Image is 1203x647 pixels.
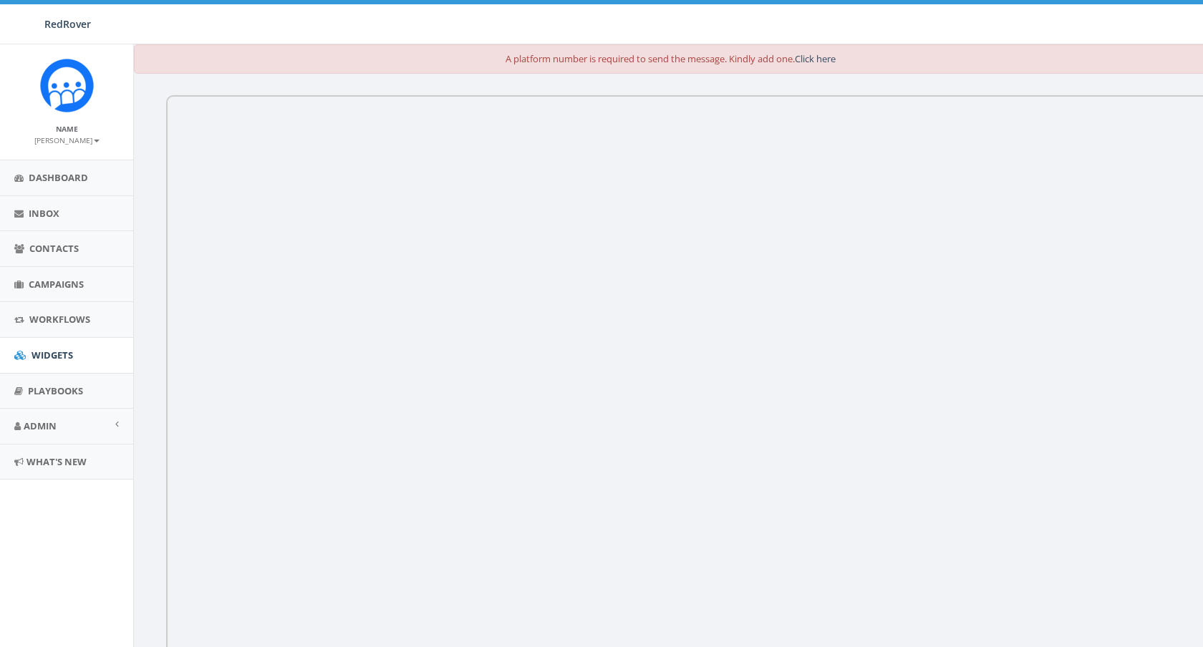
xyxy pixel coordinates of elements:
small: Name [56,124,78,134]
a: Click here [795,52,836,65]
span: What's New [26,455,87,468]
a: [PERSON_NAME] [34,133,100,146]
span: Workflows [29,313,90,326]
span: Inbox [29,207,59,220]
img: Rally_Corp_Icon.png [40,59,94,112]
span: Contacts [29,242,79,255]
span: Campaigns [29,278,84,291]
span: Admin [24,419,57,432]
span: Widgets [32,349,73,361]
span: Playbooks [28,384,83,397]
span: Dashboard [29,171,88,184]
small: [PERSON_NAME] [34,135,100,145]
span: RedRover [44,17,91,31]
